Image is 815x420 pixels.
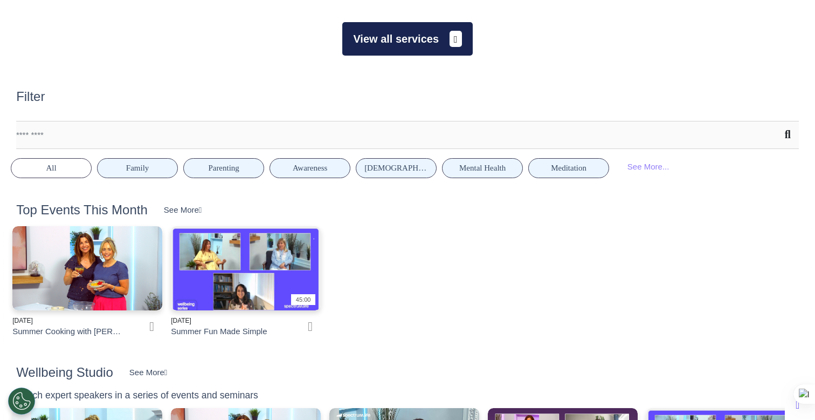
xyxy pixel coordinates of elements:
[12,226,162,310] img: clare+and+ais.png
[356,158,437,178] button: [DEMOGRAPHIC_DATA] Health
[171,316,284,326] div: [DATE]
[183,158,264,178] button: Parenting
[164,204,202,216] div: See More
[614,157,682,177] div: See More...
[16,202,148,218] h2: Top Events This Month
[291,294,315,306] div: 45:00
[171,226,321,310] img: Summer+Fun+Made+Simple.JPG
[342,22,472,56] button: View all services
[11,158,92,178] button: All
[270,158,350,178] button: Awareness
[12,316,125,326] div: [DATE]
[442,158,523,178] button: Mental Health
[16,365,113,381] h2: Wellbeing Studio
[12,326,125,338] div: Summer Cooking with [PERSON_NAME]: Fresh Flavours and Feel-Good Food
[129,367,168,379] div: See More
[16,89,45,105] h2: Filter
[97,158,178,178] button: Family
[528,158,609,178] button: Meditation
[171,326,267,338] div: Summer Fun Made Simple
[8,388,35,415] button: Open Preferences
[16,388,258,402] div: Watch expert speakers in a series of events and seminars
